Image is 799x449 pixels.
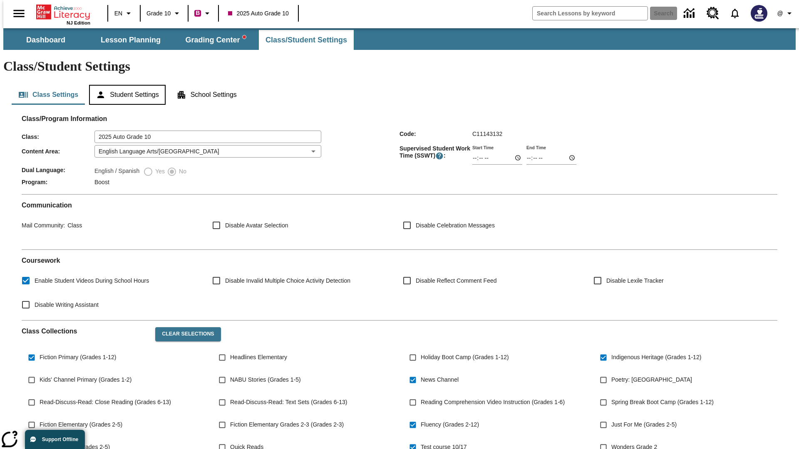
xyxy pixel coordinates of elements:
[435,152,444,160] button: Supervised Student Work Time is the timeframe when students can take LevelSet and when lessons ar...
[191,6,216,21] button: Boost Class color is violet red. Change class color
[22,123,777,187] div: Class/Program Information
[399,145,472,160] span: Supervised Student Work Time (SSWT) :
[230,353,287,362] span: Headlines Elementary
[230,420,344,429] span: Fiction Elementary Grades 2-3 (Grades 2-3)
[230,375,301,384] span: NABU Stories (Grades 1-5)
[146,9,171,18] span: Grade 10
[611,375,692,384] span: Poetry: [GEOGRAPHIC_DATA]
[421,353,509,362] span: Holiday Boot Camp (Grades 1-12)
[230,398,347,407] span: Read-Discuss-Read: Text Sets (Grades 6-13)
[533,7,648,20] input: search field
[611,353,701,362] span: Indigenous Heritage (Grades 1-12)
[399,131,472,137] span: Code :
[12,85,85,105] button: Class Settings
[22,115,777,123] h2: Class/Program Information
[89,85,165,105] button: Student Settings
[243,35,246,39] svg: writing assistant alert
[185,35,246,45] span: Grading Center
[26,35,65,45] span: Dashboard
[65,222,82,229] span: Class
[40,375,132,384] span: Kids' Channel Primary (Grades 1-2)
[101,35,161,45] span: Lesson Planning
[421,420,479,429] span: Fluency (Grades 2-12)
[225,221,288,230] span: Disable Avatar Selection
[196,8,200,18] span: B
[25,430,85,449] button: Support Offline
[611,398,714,407] span: Spring Break Boot Camp (Grades 1-12)
[36,4,90,20] a: Home
[751,5,767,22] img: Avatar
[89,30,172,50] button: Lesson Planning
[526,144,546,150] label: End Time
[22,179,94,185] span: Program :
[777,9,783,18] span: @
[153,167,165,176] span: Yes
[36,3,90,25] div: Home
[67,20,90,25] span: NJ Edition
[114,9,122,18] span: EN
[421,398,565,407] span: Reading Comprehension Video Instruction (Grades 1-6)
[22,222,65,229] span: Mail Community :
[12,85,787,105] div: Class/Student Settings
[22,257,777,313] div: Coursework
[3,59,796,74] h1: Class/Student Settings
[746,2,772,24] button: Select a new avatar
[22,201,777,243] div: Communication
[94,179,109,185] span: Boost
[94,145,321,158] div: English Language Arts/[GEOGRAPHIC_DATA]
[416,221,495,230] span: Disable Celebration Messages
[174,30,257,50] button: Grading Center
[4,30,87,50] button: Dashboard
[170,85,243,105] button: School Settings
[111,6,137,21] button: Language: EN, Select a language
[3,30,355,50] div: SubNavbar
[22,148,94,155] span: Content Area :
[702,2,724,25] a: Resource Center, Will open in new tab
[606,276,664,285] span: Disable Lexile Tracker
[22,133,94,140] span: Class :
[416,276,497,285] span: Disable Reflect Comment Feed
[22,201,777,209] h2: Communication
[177,167,186,176] span: No
[40,420,122,429] span: Fiction Elementary (Grades 2-5)
[259,30,354,50] button: Class/Student Settings
[94,131,321,143] input: Class
[772,6,799,21] button: Profile/Settings
[22,257,777,264] h2: Course work
[228,9,288,18] span: 2025 Auto Grade 10
[143,6,185,21] button: Grade: Grade 10, Select a grade
[266,35,347,45] span: Class/Student Settings
[40,353,116,362] span: Fiction Primary (Grades 1-12)
[7,1,31,26] button: Open side menu
[155,327,221,341] button: Clear Selections
[679,2,702,25] a: Data Center
[3,28,796,50] div: SubNavbar
[22,327,149,335] h2: Class Collections
[42,437,78,442] span: Support Offline
[35,276,149,285] span: Enable Student Videos During School Hours
[35,301,99,309] span: Disable Writing Assistant
[22,167,94,173] span: Dual Language :
[472,131,502,137] span: C11143132
[724,2,746,24] a: Notifications
[94,167,139,177] label: English / Spanish
[421,375,459,384] span: News Channel
[225,276,350,285] span: Disable Invalid Multiple Choice Activity Detection
[40,398,171,407] span: Read-Discuss-Read: Close Reading (Grades 6-13)
[611,420,677,429] span: Just For Me (Grades 2-5)
[472,144,494,150] label: Start Time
